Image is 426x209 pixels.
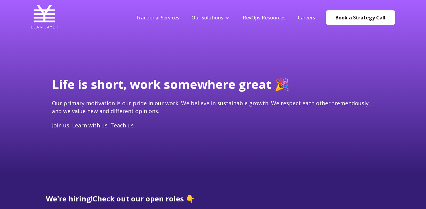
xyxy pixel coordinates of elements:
img: Lean Layer Logo [31,3,58,30]
span: Our primary motivation is our pride in our work. We believe in sustainable growth. We respect eac... [52,99,370,114]
a: Our Solutions [191,14,223,21]
a: Careers [298,14,315,21]
a: Book a Strategy Call [326,10,395,25]
span: Check out our open roles 👇 [93,194,195,204]
div: Navigation Menu [130,14,321,21]
span: Join us. Learn with us. Teach us. [52,122,135,129]
span: Life is short, work somewhere great 🎉 [52,76,290,93]
a: Fractional Services [136,14,179,21]
a: RevOps Resources [243,14,286,21]
span: We're hiring! [46,194,93,204]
